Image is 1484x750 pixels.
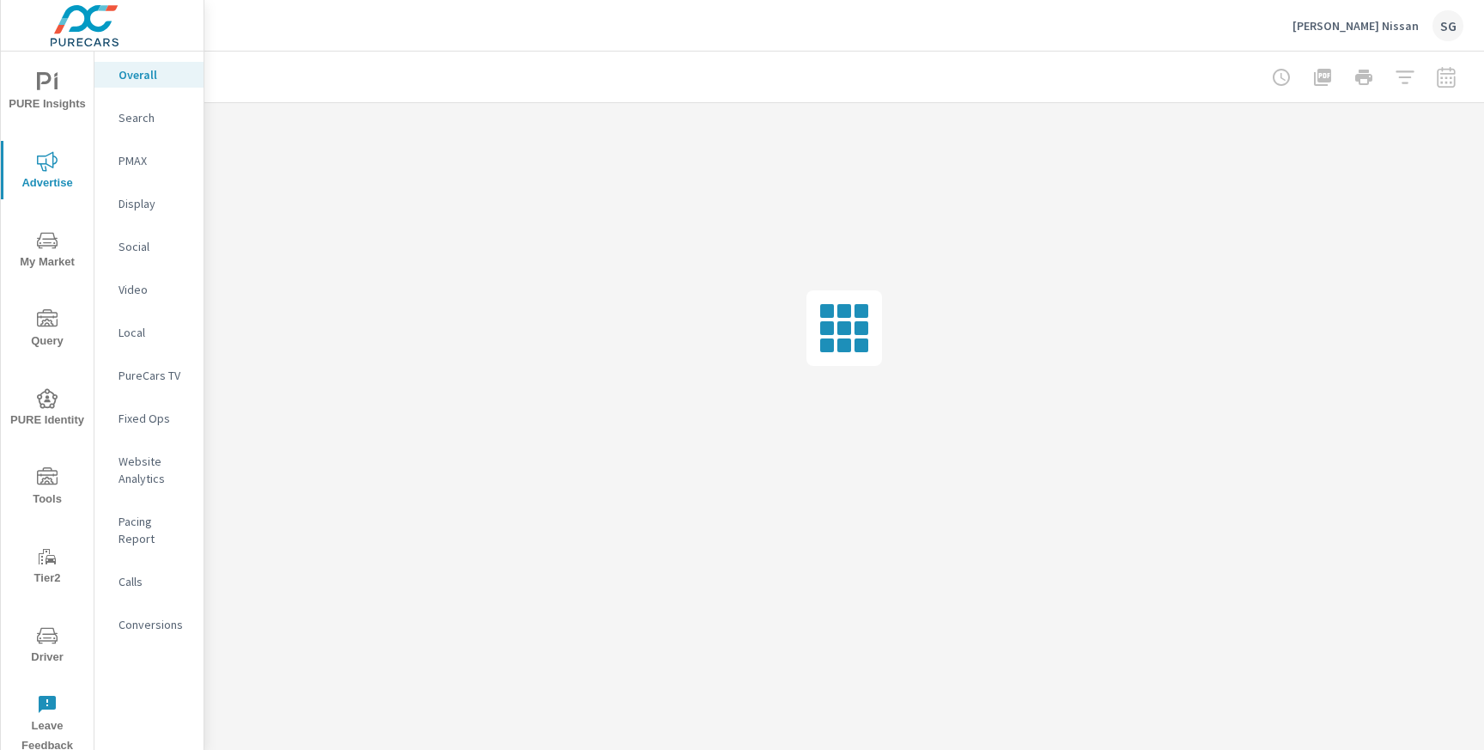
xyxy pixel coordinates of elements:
[94,191,204,216] div: Display
[119,238,190,255] p: Social
[6,625,88,668] span: Driver
[6,467,88,509] span: Tools
[94,509,204,552] div: Pacing Report
[119,513,190,547] p: Pacing Report
[119,152,190,169] p: PMAX
[6,546,88,588] span: Tier2
[6,309,88,351] span: Query
[119,324,190,341] p: Local
[119,573,190,590] p: Calls
[6,388,88,430] span: PURE Identity
[94,105,204,131] div: Search
[119,453,190,487] p: Website Analytics
[1432,10,1463,41] div: SG
[119,66,190,83] p: Overall
[6,72,88,114] span: PURE Insights
[119,281,190,298] p: Video
[94,612,204,637] div: Conversions
[94,62,204,88] div: Overall
[119,367,190,384] p: PureCars TV
[94,569,204,595] div: Calls
[6,230,88,272] span: My Market
[119,195,190,212] p: Display
[1292,18,1419,34] p: [PERSON_NAME] Nissan
[119,410,190,427] p: Fixed Ops
[94,448,204,491] div: Website Analytics
[119,616,190,633] p: Conversions
[119,109,190,126] p: Search
[6,151,88,193] span: Advertise
[94,320,204,345] div: Local
[94,234,204,259] div: Social
[94,405,204,431] div: Fixed Ops
[94,148,204,174] div: PMAX
[94,363,204,388] div: PureCars TV
[94,277,204,302] div: Video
